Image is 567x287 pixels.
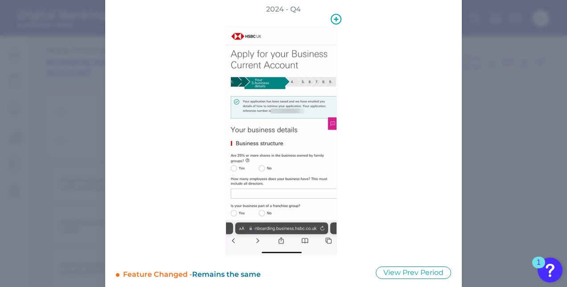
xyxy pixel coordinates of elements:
button: Open Resource Center, 1 new notification [538,258,563,283]
div: 1 [537,262,541,274]
h3: 2024 - Q4 [266,4,301,14]
div: Feature Changed - [123,266,364,279]
img: 4440-25-Q4-2024.png [226,27,337,255]
span: Remains the same [192,270,261,279]
button: View Prev Period [376,266,451,279]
